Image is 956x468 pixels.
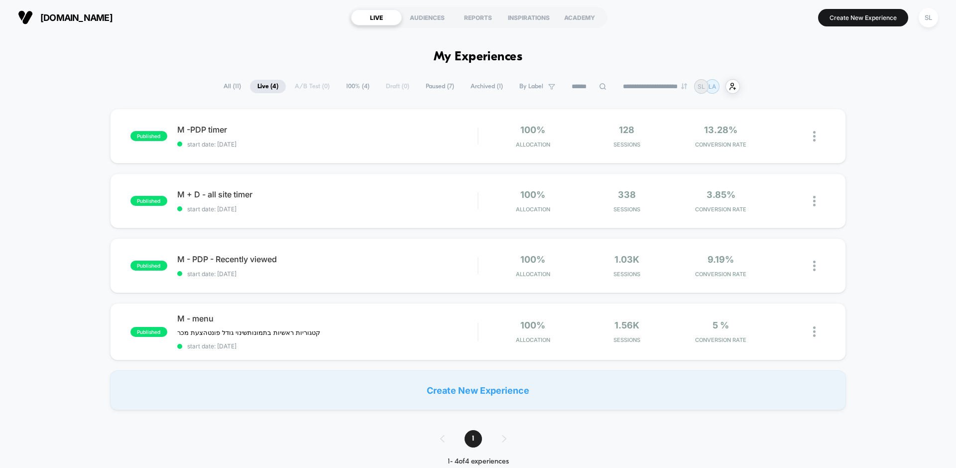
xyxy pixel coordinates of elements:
[676,271,765,278] span: CONVERSION RATE
[520,189,545,200] span: 100%
[402,9,453,25] div: AUDIENCES
[177,141,478,148] span: start date: [DATE]
[40,12,113,23] span: [DOMAIN_NAME]
[18,10,33,25] img: Visually logo
[813,196,816,206] img: close
[351,9,402,25] div: LIVE
[130,327,167,337] span: published
[919,8,938,27] div: SL
[583,206,672,213] span: Sessions
[516,271,550,278] span: Allocation
[554,9,605,25] div: ACADEMY
[434,50,523,64] h1: My Experiences
[618,189,636,200] span: 338
[520,320,545,330] span: 100%
[177,342,478,350] span: start date: [DATE]
[430,458,526,466] div: 1 - 4 of 4 experiences
[676,141,765,148] span: CONVERSION RATE
[339,80,377,93] span: 100% ( 4 )
[177,254,478,264] span: M - PDP - Recently viewed
[216,80,248,93] span: All ( 11 )
[698,83,705,90] p: SL
[130,261,167,271] span: published
[813,261,816,271] img: close
[465,430,482,448] span: 1
[813,326,816,337] img: close
[614,254,639,265] span: 1.03k
[583,336,672,343] span: Sessions
[130,131,167,141] span: published
[177,205,478,213] span: start date: [DATE]
[130,196,167,206] span: published
[519,83,543,90] span: By Label
[516,206,550,213] span: Allocation
[713,320,729,330] span: 5 %
[676,206,765,213] span: CONVERSION RATE
[463,80,510,93] span: Archived ( 1 )
[708,254,734,265] span: 9.19%
[707,189,735,200] span: 3.85%
[177,270,478,278] span: start date: [DATE]
[110,370,846,410] div: Create New Experience
[520,125,545,135] span: 100%
[818,9,908,26] button: Create New Experience
[15,9,116,25] button: [DOMAIN_NAME]
[177,328,320,336] span: קטגוריות ראשיות בתמונותשינוי גודל פונטהצעת מכר
[177,313,478,323] span: M - menu
[516,141,550,148] span: Allocation
[418,80,462,93] span: Paused ( 7 )
[583,271,672,278] span: Sessions
[177,125,478,135] span: M -PDP timer
[681,83,687,89] img: end
[916,7,941,28] button: SL
[619,125,634,135] span: 128
[516,336,550,343] span: Allocation
[676,336,765,343] span: CONVERSION RATE
[704,125,737,135] span: 13.28%
[709,83,716,90] p: LA
[583,141,672,148] span: Sessions
[453,9,503,25] div: REPORTS
[503,9,554,25] div: INSPIRATIONS
[813,131,816,142] img: close
[250,80,286,93] span: Live ( 4 )
[177,189,478,199] span: M + D - all site timer
[520,254,545,265] span: 100%
[614,320,639,330] span: 1.56k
